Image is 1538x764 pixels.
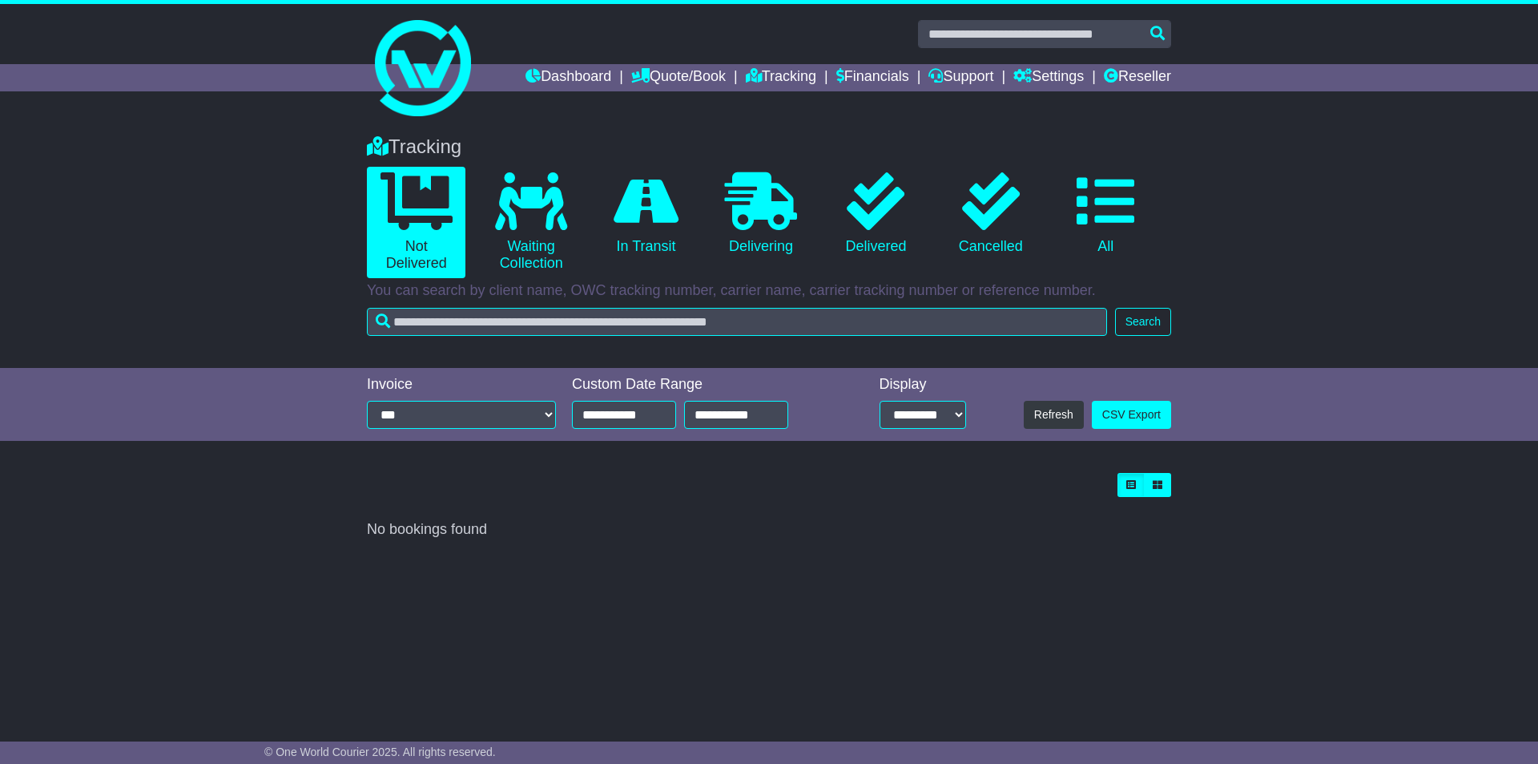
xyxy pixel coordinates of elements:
p: You can search by client name, OWC tracking number, carrier name, carrier tracking number or refe... [367,282,1171,300]
a: Dashboard [525,64,611,91]
a: In Transit [597,167,695,261]
a: CSV Export [1092,401,1171,429]
div: Custom Date Range [572,376,829,394]
span: © One World Courier 2025. All rights reserved. [264,746,496,758]
button: Refresh [1024,401,1084,429]
a: Waiting Collection [481,167,580,278]
a: Cancelled [941,167,1040,261]
div: Display [880,376,966,394]
a: Reseller [1104,64,1171,91]
div: Tracking [359,135,1179,159]
a: Settings [1013,64,1084,91]
a: Delivered [827,167,925,261]
a: Delivering [711,167,810,261]
a: Tracking [746,64,816,91]
a: Support [928,64,993,91]
a: Financials [836,64,909,91]
a: Quote/Book [631,64,726,91]
div: Invoice [367,376,556,394]
button: Search [1115,308,1171,336]
div: No bookings found [367,521,1171,539]
a: Not Delivered [367,167,465,278]
a: All [1057,167,1155,261]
